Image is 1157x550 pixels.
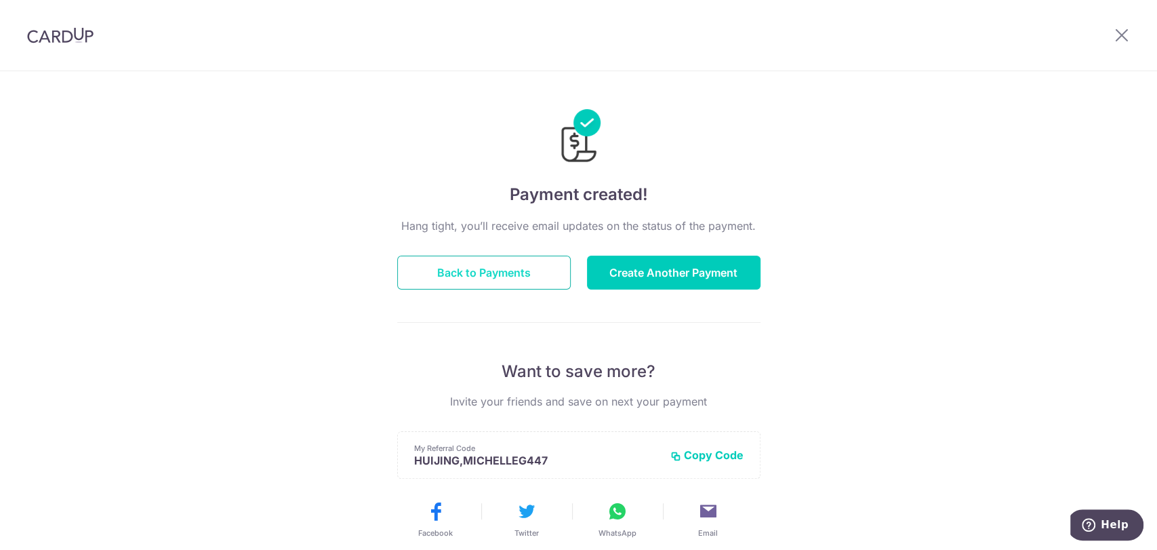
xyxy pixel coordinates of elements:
[397,393,760,410] p: Invite your friends and save on next your payment
[397,182,760,207] h4: Payment created!
[514,528,539,538] span: Twitter
[397,218,760,234] p: Hang tight, you’ll receive email updates on the status of the payment.
[668,500,748,538] button: Email
[414,443,659,454] p: My Referral Code
[598,528,636,538] span: WhatsApp
[397,361,760,382] p: Want to save more?
[487,500,567,538] button: Twitter
[418,528,453,538] span: Facebook
[396,500,476,538] button: Facebook
[698,528,718,538] span: Email
[414,454,659,467] p: HUIJING,MICHELLEG447
[587,256,760,290] button: Create Another Payment
[27,27,94,43] img: CardUp
[670,448,744,462] button: Copy Code
[397,256,571,290] button: Back to Payments
[557,109,601,166] img: Payments
[1070,509,1143,543] iframe: Opens a widget where you can find more information
[577,500,657,538] button: WhatsApp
